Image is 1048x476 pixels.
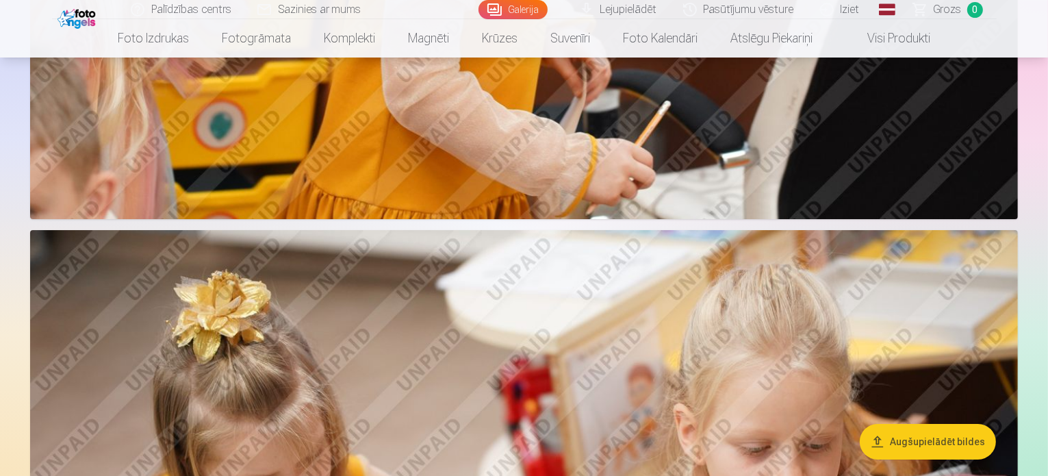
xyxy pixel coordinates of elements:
a: Visi produkti [829,19,947,58]
span: Grozs [934,1,962,18]
img: /fa1 [57,5,99,29]
button: Augšupielādēt bildes [860,424,996,460]
a: Fotogrāmata [205,19,307,58]
a: Suvenīri [534,19,606,58]
a: Foto kalendāri [606,19,714,58]
a: Atslēgu piekariņi [714,19,829,58]
a: Krūzes [465,19,534,58]
a: Komplekti [307,19,392,58]
a: Magnēti [392,19,465,58]
span: 0 [967,2,983,18]
a: Foto izdrukas [101,19,205,58]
